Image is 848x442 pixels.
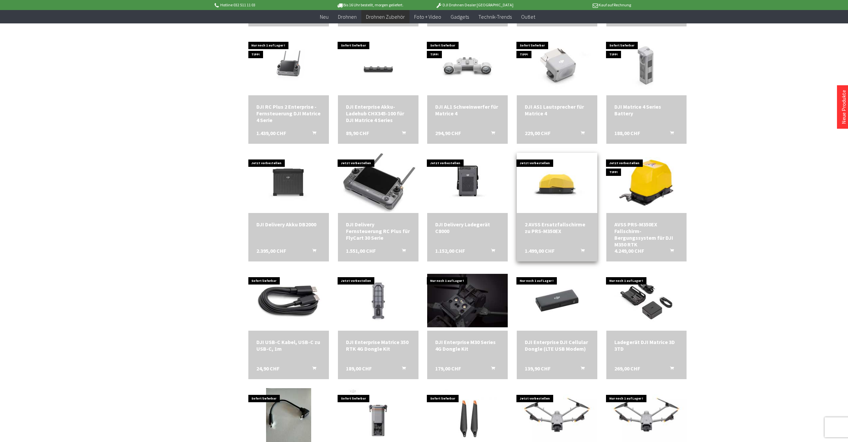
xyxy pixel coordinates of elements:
a: Neue Produkte [840,90,847,124]
div: DJI USB-C Kabel, USB-C zu USB-C, 1m [256,339,321,352]
div: DJI RC Plus 2 Enterprise - Fernsteuerung DJI Matrice 4 Serie [256,103,321,123]
img: DJI Enterprise DJI Cellular Dongle (LTE USB Modem) [517,274,597,328]
button: In den Warenkorb [662,365,678,374]
img: AVSS PRS-M350EX Fallschirm-Bergungssystem für DJI M350 RTK [606,157,687,208]
button: In den Warenkorb [662,247,678,256]
button: In den Warenkorb [304,130,320,138]
a: Drohnen [333,10,361,24]
a: DJI Matrice 4 Series Battery 188,00 CHF In den Warenkorb [614,103,679,117]
img: DJI Delivery Akku DB2000 [248,153,329,213]
a: DJI Delivery Fernsteuerung RC Plus für FlyCart 30 Serie 1.551,00 CHF In den Warenkorb [346,221,410,241]
div: AVSS PRS-M350EX Fallschirm-Bergungssystem für DJI M350 RTK [614,221,679,248]
span: Outlet [521,13,535,20]
img: DJI Enterprise Akku-Ladehub CHX345-100 für DJI Matrice 4 Series [338,36,418,94]
p: Hotline 032 511 11 03 [214,1,318,9]
p: Kauf auf Rechnung [527,1,631,9]
span: 188,00 CHF [614,130,640,136]
span: 269,00 CHF [614,365,640,372]
img: DJI Enterprise Matrice 350 RTK 4G Dongle Kit [338,274,418,328]
button: In den Warenkorb [304,365,320,374]
a: Neu [315,10,333,24]
img: DJI Enterprise M30 Series 4G Dongle Kit [427,274,508,328]
button: In den Warenkorb [483,247,499,256]
span: Gadgets [451,13,469,20]
div: Ladegerät DJI Matrice 3D 3TD [614,339,679,352]
div: DJI Delivery Fernsteuerung RC Plus für FlyCart 30 Serie [346,221,410,241]
button: In den Warenkorb [394,130,410,138]
a: AVSS PRS-M350EX Fallschirm-Bergungssystem für DJI M350 RTK 4.249,00 CHF In den Warenkorb [614,221,679,248]
span: 89,90 CHF [346,130,369,136]
div: DJI AL1 Schweinwerfer für Matrice 4 [435,103,500,117]
div: DJI Enterprise M30 Series 4G Dongle Kit [435,339,500,352]
a: Outlet [516,10,540,24]
button: In den Warenkorb [573,365,589,374]
span: 1.551,00 CHF [346,247,376,254]
p: DJI Drohnen Dealer [GEOGRAPHIC_DATA] [422,1,526,9]
div: DJI Delivery Akku DB2000 [256,221,321,228]
span: Neu [320,13,329,20]
a: DJI Delivery Ladegerät C8000 1.152,00 CHF In den Warenkorb [435,221,500,234]
div: DJI Matrice 4 Series Battery [614,103,679,117]
button: In den Warenkorb [304,247,320,256]
div: DJI Enterprise Matrice 350 RTK 4G Dongle Kit [346,339,410,352]
span: 24,90 CHF [256,365,279,372]
button: In den Warenkorb [573,130,589,138]
div: DJI Enterprise Akku-Ladehub CHX345-100 für DJI Matrice 4 Series [346,103,410,123]
a: DJI Enterprise Akku-Ladehub CHX345-100 für DJI Matrice 4 Series 89,90 CHF In den Warenkorb [346,103,410,123]
span: 139,90 CHF [525,365,551,372]
div: DJI Enterprise DJI Cellular Dongle (LTE USB Modem) [525,339,589,352]
span: 1.152,00 CHF [435,247,465,254]
a: Gadgets [446,10,474,24]
button: In den Warenkorb [394,365,410,374]
img: DJI AL1 Schweinwerfer für Matrice 4 [427,38,508,92]
span: 179,00 CHF [435,365,461,372]
span: Technik-Trends [478,13,512,20]
a: DJI USB-C Kabel, USB-C zu USB-C, 1m 24,90 CHF In den Warenkorb [256,339,321,352]
a: DJI AS1 Lautsprecher für Matrice 4 229,00 CHF In den Warenkorb [525,103,589,117]
a: DJI Enterprise M30 Series 4G Dongle Kit 179,00 CHF In den Warenkorb [435,339,500,352]
span: Drohnen [338,13,357,20]
button: In den Warenkorb [394,247,410,256]
span: Drohnen Zubehör [366,13,405,20]
button: In den Warenkorb [573,247,589,256]
span: 294,90 CHF [435,130,461,136]
a: DJI RC Plus 2 Enterprise - Fernsteuerung DJI Matrice 4 Serie 1.439,00 CHF In den Warenkorb [256,103,321,123]
span: 1.439,00 CHF [256,130,286,136]
a: DJI Enterprise DJI Cellular Dongle (LTE USB Modem) 139,90 CHF In den Warenkorb [525,339,589,352]
a: DJI AL1 Schweinwerfer für Matrice 4 294,90 CHF In den Warenkorb [435,103,500,117]
img: DJI Delivery Fernsteuerung RC Plus für FlyCart 30 Serie [338,153,418,213]
img: 2 AVSS Ersatzfallschirme zu PRS-M350EX [517,157,597,208]
button: In den Warenkorb [483,365,499,374]
div: 2 AVSS Ersatzfallschirme zu PRS-M350EX [525,221,589,234]
div: DJI AS1 Lautsprecher für Matrice 4 [525,103,589,117]
button: In den Warenkorb [483,130,499,138]
span: 189,00 CHF [346,365,372,372]
span: 2.395,00 CHF [256,247,286,254]
a: Technik-Trends [474,10,516,24]
img: DJI AS1 Lautsprecher für Matrice 4 [517,38,597,92]
a: 2 AVSS Ersatzfallschirme zu PRS-M350EX 1.499,00 CHF In den Warenkorb [525,221,589,234]
span: 1.499,00 CHF [525,247,555,254]
a: DJI Delivery Akku DB2000 2.395,00 CHF In den Warenkorb [256,221,321,228]
span: 229,00 CHF [525,130,551,136]
img: DJI RC Plus 2 Enterprise - Fernsteuerung DJI Matrice 4 Serie [258,35,319,95]
a: Drohnen Zubehör [361,10,409,24]
img: DJI Delivery Ladegerät C8000 [428,153,508,213]
a: DJI Enterprise Matrice 350 RTK 4G Dongle Kit 189,00 CHF In den Warenkorb [346,339,410,352]
img: DJI Matrice 4 Series Battery [606,38,687,92]
a: Ladegerät DJI Matrice 3D 3TD 269,00 CHF In den Warenkorb [614,339,679,352]
div: DJI Delivery Ladegerät C8000 [435,221,500,234]
span: 4.249,00 CHF [614,247,644,254]
a: Foto + Video [409,10,446,24]
img: Ladegerät DJI Matrice 3D 3TD [606,270,687,331]
span: Foto + Video [414,13,441,20]
p: Bis 16 Uhr bestellt, morgen geliefert. [318,1,422,9]
button: In den Warenkorb [662,130,678,138]
img: DJI USB-C Kabel, USB-C zu USB-C, 1m [248,278,329,323]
